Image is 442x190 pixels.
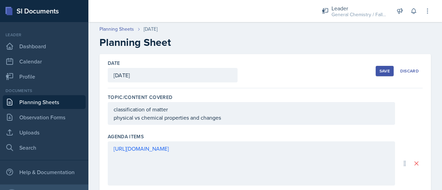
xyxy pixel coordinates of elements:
a: Uploads [3,126,86,139]
div: General Chemistry / Fall 2025 [331,11,387,18]
a: Dashboard [3,39,86,53]
label: Date [108,60,120,67]
label: Agenda items [108,133,144,140]
a: Search [3,141,86,154]
p: classification of matter [114,105,389,113]
div: Leader [3,32,86,38]
div: Discard [400,68,419,74]
a: Planning Sheets [3,95,86,109]
div: Save [379,68,390,74]
div: Documents [3,88,86,94]
label: Topic/Content Covered [108,94,172,101]
div: [DATE] [144,26,157,33]
div: Leader [331,4,387,12]
a: Profile [3,70,86,83]
p: physical vs chemical properties and changes [114,113,389,122]
a: Observation Forms [3,110,86,124]
button: Discard [396,66,423,76]
h2: Planning Sheet [99,36,431,49]
a: Calendar [3,54,86,68]
div: Help & Documentation [3,165,86,179]
button: Save [376,66,394,76]
a: [URL][DOMAIN_NAME] [114,145,169,152]
a: Planning Sheets [99,26,134,33]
